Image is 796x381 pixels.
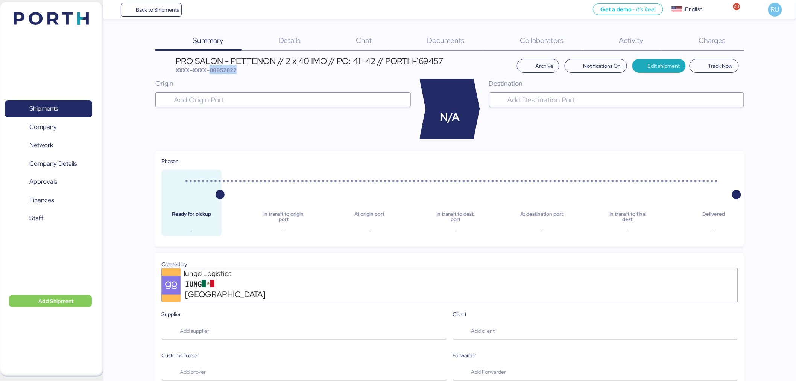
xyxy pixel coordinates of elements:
[440,109,460,125] span: N/A
[167,227,216,236] div: -
[520,35,564,45] span: Collaborators
[708,61,733,70] span: Track Now
[356,35,372,45] span: Chat
[535,61,553,70] span: Archive
[5,137,92,154] a: Network
[471,367,506,376] span: Add Forwarder
[685,5,703,13] div: English
[453,322,738,340] button: Add client
[38,297,74,306] span: Add Shipment
[108,3,121,16] button: Menu
[29,140,53,151] span: Network
[583,61,621,70] span: Notifications On
[427,35,465,45] span: Documents
[690,212,738,223] div: Delivered
[518,227,566,236] div: -
[506,95,740,104] input: Add Destination Port
[172,95,407,104] input: Add Origin Port
[489,79,744,88] div: Destination
[5,100,92,117] a: Shipments
[518,212,566,223] div: At destination port
[565,59,627,73] button: Notifications On
[185,288,265,300] span: [GEOGRAPHIC_DATA]
[29,195,54,206] span: Finances
[136,5,179,14] span: Back to Shipments
[279,35,301,45] span: Details
[167,212,216,223] div: Ready for pickup
[29,176,57,187] span: Approvals
[184,268,274,279] div: Iungo Logistics
[5,173,92,190] a: Approvals
[260,227,308,236] div: -
[29,103,58,114] span: Shipments
[193,35,223,45] span: Summary
[161,157,738,165] div: Phases
[346,227,394,236] div: -
[260,212,308,223] div: In transit to origin port
[180,326,209,335] span: Add supplier
[29,122,57,133] span: Company
[431,227,480,236] div: -
[155,79,410,88] div: Origin
[5,192,92,209] a: Finances
[5,210,92,227] a: Staff
[121,3,182,17] a: Back to Shipments
[690,59,739,73] button: Track Now
[5,119,92,136] a: Company
[619,35,644,45] span: Activity
[176,57,444,65] div: PRO SALON - PETTENON // 2 x 40 IMO // PO: 41+42 // PORTH-169457
[604,212,652,223] div: In transit to final dest.
[604,227,652,236] div: -
[632,59,686,73] button: Edit shipment
[517,59,560,73] button: Archive
[699,35,726,45] span: Charges
[176,66,237,74] span: XXXX-XXXX-O0052022
[471,326,495,335] span: Add client
[29,158,77,169] span: Company Details
[29,213,43,224] span: Staff
[431,212,480,223] div: In transit to dest. port
[161,260,738,268] div: Created by
[5,155,92,172] a: Company Details
[161,322,447,340] button: Add supplier
[346,212,394,223] div: At origin port
[690,227,738,236] div: -
[9,295,92,307] button: Add Shipment
[180,367,206,376] span: Add broker
[771,5,779,14] span: RU
[647,61,680,70] span: Edit shipment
